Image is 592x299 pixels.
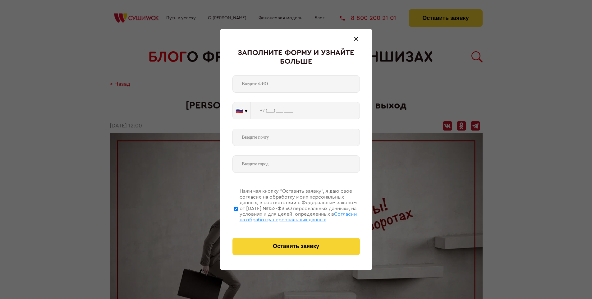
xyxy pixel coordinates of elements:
input: +7 (___) ___-____ [251,102,360,119]
input: Введите ФИО [232,75,360,93]
button: Оставить заявку [232,238,360,255]
div: Заполните форму и узнайте больше [232,49,360,66]
div: Нажимая кнопку “Оставить заявку”, я даю свое согласие на обработку моих персональных данных, в со... [240,188,360,223]
span: Согласии на обработку персональных данных [240,212,357,222]
button: 🇷🇺 [233,102,250,119]
input: Введите город [232,155,360,173]
input: Введите почту [232,129,360,146]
